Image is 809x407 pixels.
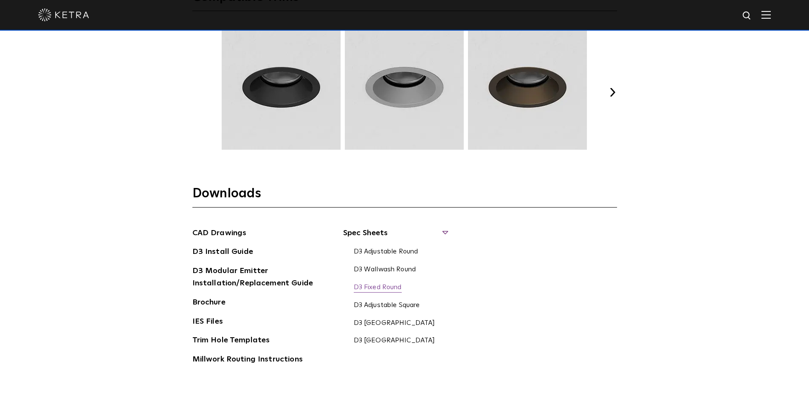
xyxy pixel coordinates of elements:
[192,353,303,367] a: Millwork Routing Instructions
[344,31,465,150] img: TRM003.webp
[192,265,320,291] a: D3 Modular Emitter Installation/Replacement Guide
[354,336,435,346] a: D3 [GEOGRAPHIC_DATA]
[192,246,253,259] a: D3 Install Guide
[609,88,617,97] button: Next
[467,31,588,150] img: TRM004.webp
[192,316,223,329] a: IES Files
[354,248,418,257] a: D3 Adjustable Round
[192,296,226,310] a: Brochure
[192,227,247,241] a: CAD Drawings
[354,319,435,328] a: D3 [GEOGRAPHIC_DATA]
[354,301,420,310] a: D3 Adjustable Square
[354,265,416,275] a: D3 Wallwash Round
[192,185,617,208] h3: Downloads
[354,283,402,293] a: D3 Fixed Round
[38,9,89,21] img: ketra-logo-2019-white
[761,11,771,19] img: Hamburger%20Nav.svg
[343,227,447,246] span: Spec Sheets
[192,334,270,348] a: Trim Hole Templates
[742,11,753,21] img: search icon
[220,31,342,150] img: TRM002.webp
